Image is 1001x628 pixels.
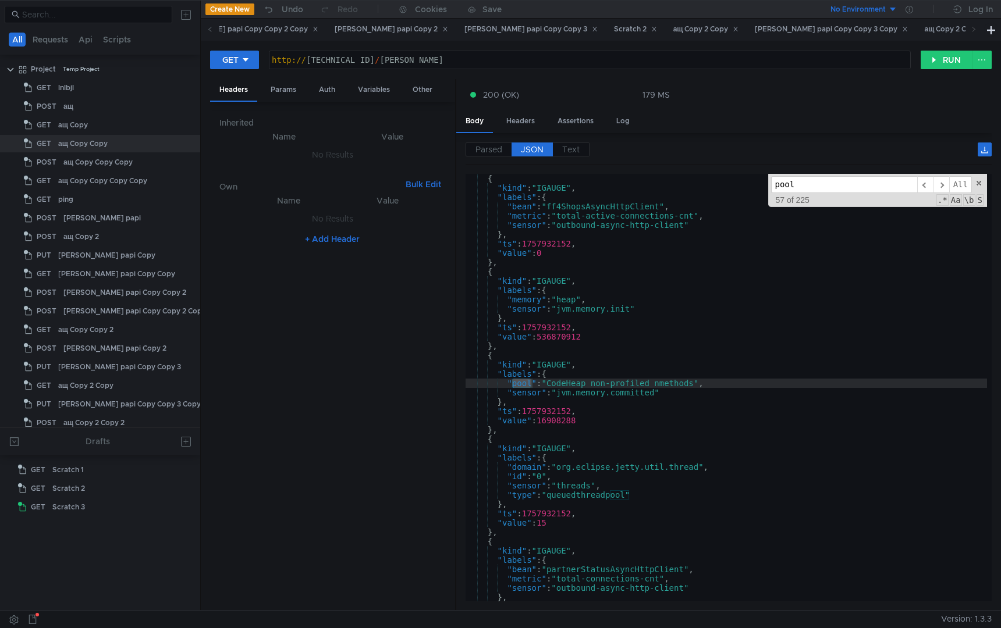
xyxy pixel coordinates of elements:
[614,23,657,35] div: Scratch 2
[37,116,51,134] span: GET
[415,2,447,16] div: Cookies
[338,2,358,16] div: Redo
[52,498,85,516] div: Scratch 3
[941,611,992,627] span: Version: 1.3.3
[311,1,366,18] button: Redo
[456,110,493,133] div: Body
[37,172,51,190] span: GET
[58,135,108,152] div: ащ Copy Copy
[349,79,399,101] div: Variables
[222,53,239,66] div: GET
[37,79,51,97] span: GET
[963,194,975,206] span: Whole Word Search
[755,23,908,35] div: [PERSON_NAME] papi Copy Copy 3 Copy
[22,8,165,21] input: Search...
[37,302,56,320] span: POST
[58,79,74,97] div: lnlbjl
[300,232,364,246] button: + Add Header
[968,2,993,16] div: Log In
[37,395,51,413] span: PUT
[86,434,110,448] div: Drafts
[63,60,100,78] div: Temp Project
[497,110,544,132] div: Headers
[37,414,56,431] span: POST
[335,23,448,35] div: [PERSON_NAME] papi Copy 2
[771,176,917,193] input: Search for
[58,321,113,338] div: ащ Copy Copy 2
[31,461,45,479] span: GET
[37,340,56,357] span: POST
[9,33,26,47] button: All
[562,144,580,155] span: Text
[52,480,85,497] div: Scratch 2
[37,321,51,338] span: GET
[401,177,446,191] button: Bulk Edit
[37,228,56,245] span: POST
[63,340,166,357] div: [PERSON_NAME] papi Copy 2
[58,191,73,208] div: ping
[339,194,436,208] th: Value
[936,194,949,206] span: RegExp Search
[548,110,603,132] div: Assertions
[58,265,175,283] div: [PERSON_NAME] papi Copy Copy
[607,110,639,132] div: Log
[37,284,56,301] span: POST
[643,90,670,100] div: 179 MS
[475,144,502,155] span: Parsed
[403,79,442,101] div: Other
[58,172,147,190] div: ащ Copy Copy Copy Copy
[52,461,84,479] div: Scratch 1
[261,79,306,101] div: Params
[771,195,814,205] span: 57 of 225
[254,1,311,18] button: Undo
[310,79,345,101] div: Auth
[31,498,45,516] span: GET
[219,116,446,130] h6: Inherited
[37,209,56,227] span: POST
[37,247,51,264] span: PUT
[229,130,339,144] th: Name
[521,144,544,155] span: JSON
[312,213,353,224] nz-embed-empty: No Results
[673,23,739,35] div: ащ Copy 2 Copy
[165,23,318,35] div: [PERSON_NAME] papi Copy Copy 2 Copy
[312,149,353,160] nz-embed-empty: No Results
[63,209,141,227] div: [PERSON_NAME] papi
[58,358,181,376] div: [PERSON_NAME] papi Copy Copy 3
[921,51,972,69] button: RUN
[63,98,73,115] div: ащ
[31,60,56,78] div: Project
[205,3,254,15] button: Create New
[58,247,155,264] div: [PERSON_NAME] papi Copy
[37,265,51,283] span: GET
[58,377,113,394] div: ащ Copy 2 Copy
[282,2,303,16] div: Undo
[210,51,259,69] button: GET
[37,358,51,376] span: PUT
[950,194,962,206] span: CaseSensitive Search
[37,135,51,152] span: GET
[339,130,446,144] th: Value
[238,194,339,208] th: Name
[933,176,949,193] span: ​
[31,480,45,497] span: GET
[58,116,88,134] div: ащ Copy
[219,180,401,194] h6: Own
[63,414,125,431] div: ащ Copy 2 Copy 2
[482,5,502,13] div: Save
[75,33,96,47] button: Api
[483,88,519,101] span: 200 (OK)
[100,33,134,47] button: Scripts
[63,302,206,320] div: [PERSON_NAME] papi Copy Copy 2 Copy
[949,176,972,193] span: Alt-Enter
[37,154,56,171] span: POST
[917,176,933,193] span: ​
[63,228,99,245] div: ащ Copy 2
[830,4,886,15] div: No Environment
[924,23,996,35] div: ащ Copy 2 Copy 2
[37,98,56,115] span: POST
[37,191,51,208] span: GET
[977,194,984,206] span: Search In Selection
[63,284,186,301] div: [PERSON_NAME] papi Copy Copy 2
[58,395,201,413] div: [PERSON_NAME] papi Copy Copy 3 Copy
